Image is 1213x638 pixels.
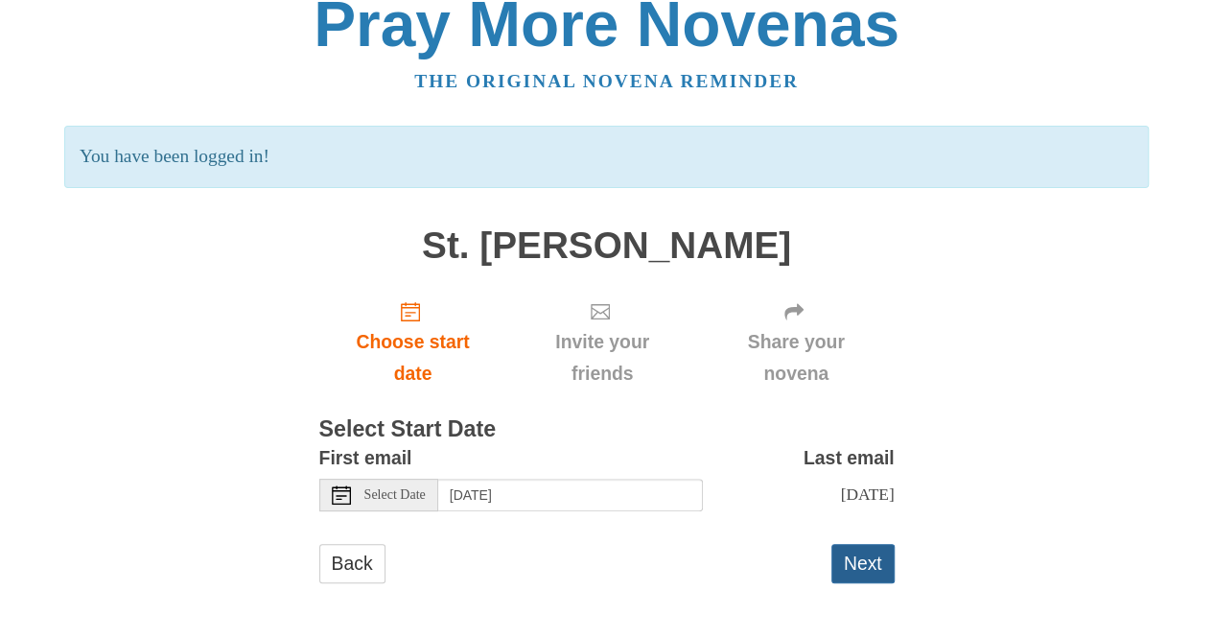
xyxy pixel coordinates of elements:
div: Click "Next" to confirm your start date first. [506,285,697,399]
a: The original novena reminder [414,71,799,91]
span: Choose start date [338,326,488,390]
input: Use the arrow keys to pick a date [438,479,703,511]
h1: St. [PERSON_NAME] [319,225,895,267]
a: Back [319,544,385,583]
label: First email [319,442,412,474]
span: [DATE] [840,484,894,504]
span: Invite your friends [525,326,678,390]
h3: Select Start Date [319,417,895,442]
a: Choose start date [319,285,507,399]
label: Last email [804,442,895,474]
div: Click "Next" to confirm your start date first. [698,285,895,399]
p: You have been logged in! [64,126,1149,188]
span: Select Date [364,488,426,502]
button: Next [831,544,895,583]
span: Share your novena [717,326,875,390]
